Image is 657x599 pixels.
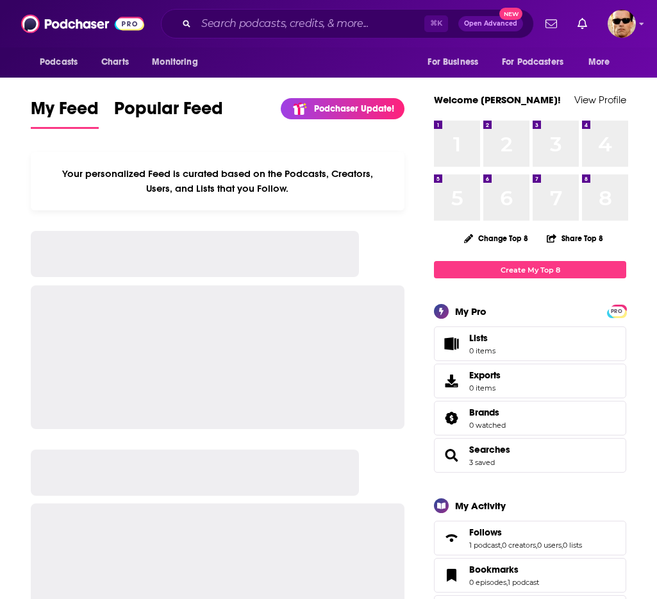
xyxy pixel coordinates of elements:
a: Show notifications dropdown [572,13,592,35]
a: View Profile [574,94,626,106]
a: Brands [469,407,506,418]
a: 0 watched [469,421,506,430]
span: Brands [469,407,499,418]
a: Popular Feed [114,97,223,129]
a: Follows [469,527,582,538]
a: 3 saved [469,458,495,467]
a: PRO [609,306,624,316]
a: Searches [438,446,464,464]
div: Search podcasts, credits, & more... [161,9,534,38]
button: Show profile menu [608,10,636,38]
button: open menu [31,50,94,74]
span: ⌘ K [424,15,448,32]
a: 0 creators [502,541,536,550]
a: Welcome [PERSON_NAME]! [434,94,561,106]
span: Logged in as karldevries [608,10,636,38]
div: My Pro [455,305,487,317]
span: 0 items [469,384,501,392]
span: , [536,541,537,550]
span: Podcasts [40,53,78,71]
span: For Business [428,53,478,71]
a: Exports [434,364,626,398]
button: open menu [579,50,626,74]
span: My Feed [31,97,99,127]
div: My Activity [455,500,506,512]
span: , [506,578,508,587]
a: Lists [434,326,626,361]
a: 0 episodes [469,578,506,587]
span: Open Advanced [464,21,517,27]
img: User Profile [608,10,636,38]
input: Search podcasts, credits, & more... [196,13,424,34]
span: Lists [469,332,488,344]
img: Podchaser - Follow, Share and Rate Podcasts [21,12,144,36]
span: Follows [469,527,502,538]
a: Bookmarks [469,564,539,575]
p: Podchaser Update! [314,103,394,114]
span: More [588,53,610,71]
button: Change Top 8 [456,230,536,246]
a: Searches [469,444,510,455]
span: 0 items [469,346,495,355]
span: New [499,8,522,20]
span: Bookmarks [434,558,626,593]
span: , [501,541,502,550]
a: Charts [93,50,137,74]
span: Exports [469,369,501,381]
span: Lists [438,335,464,353]
a: My Feed [31,97,99,129]
span: Monitoring [152,53,197,71]
button: Open AdvancedNew [458,16,523,31]
span: , [561,541,563,550]
span: Charts [101,53,129,71]
a: Follows [438,529,464,547]
a: Create My Top 8 [434,261,626,278]
a: 0 lists [563,541,582,550]
div: Your personalized Feed is curated based on the Podcasts, Creators, Users, and Lists that you Follow. [31,152,404,210]
span: Bookmarks [469,564,519,575]
a: Bookmarks [438,566,464,584]
span: Lists [469,332,495,344]
span: Exports [438,372,464,390]
span: Follows [434,521,626,555]
a: 1 podcast [469,541,501,550]
button: open menu [494,50,582,74]
a: Show notifications dropdown [540,13,562,35]
button: open menu [143,50,214,74]
a: Brands [438,409,464,427]
a: 0 users [537,541,561,550]
button: open menu [419,50,494,74]
span: For Podcasters [502,53,563,71]
span: PRO [609,307,624,316]
button: Share Top 8 [546,226,604,251]
span: Searches [434,438,626,473]
span: Brands [434,401,626,435]
span: Popular Feed [114,97,223,127]
a: 1 podcast [508,578,539,587]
